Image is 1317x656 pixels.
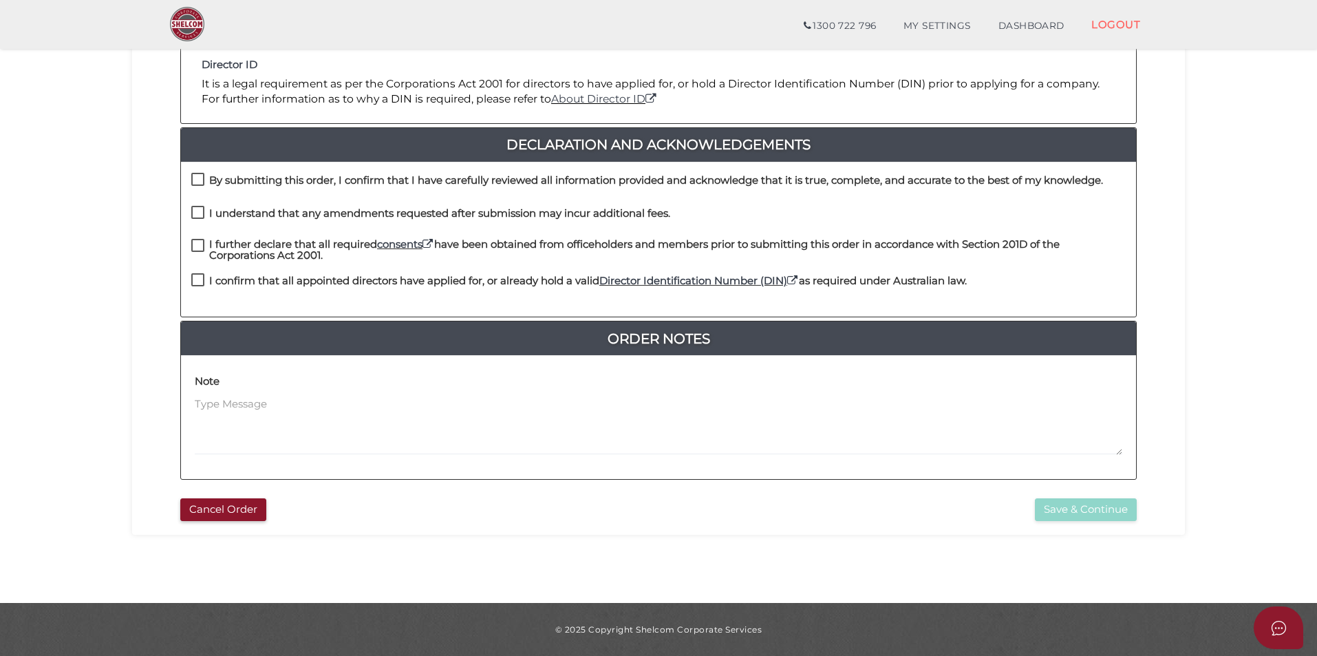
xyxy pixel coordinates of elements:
[985,12,1078,40] a: DASHBOARD
[790,12,890,40] a: 1300 722 796
[142,624,1175,635] div: © 2025 Copyright Shelcom Corporate Services
[181,328,1136,350] a: Order Notes
[1035,498,1137,521] button: Save & Continue
[180,498,266,521] button: Cancel Order
[181,134,1136,156] a: Declaration And Acknowledgements
[195,376,219,388] h4: Note
[890,12,985,40] a: MY SETTINGS
[377,237,434,251] a: consents
[209,239,1126,262] h4: I further declare that all required have been obtained from officeholders and members prior to su...
[202,76,1115,107] p: It is a legal requirement as per the Corporations Act 2001 for directors to have applied for, or ...
[599,274,799,287] a: Director Identification Number (DIN)
[551,92,658,105] a: About Director ID
[1254,606,1303,649] button: Open asap
[202,59,1115,71] h4: Director ID
[1078,10,1154,39] a: LOGOUT
[209,175,1103,187] h4: By submitting this order, I confirm that I have carefully reviewed all information provided and a...
[209,208,670,220] h4: I understand that any amendments requested after submission may incur additional fees.
[209,275,967,287] h4: I confirm that all appointed directors have applied for, or already hold a valid as required unde...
